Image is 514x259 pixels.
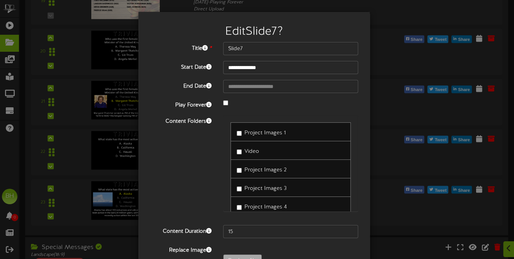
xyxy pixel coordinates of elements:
[237,186,242,191] input: Project Images 3
[237,205,242,210] input: Project Images 4
[237,149,242,154] input: Video
[144,225,217,235] label: Content Duration
[244,130,286,136] span: Project Images 1
[244,204,287,210] span: Project Images 4
[144,42,217,52] label: Title
[144,244,217,254] label: Replace Image
[237,168,242,173] input: Project Images 2
[244,186,287,191] span: Project Images 3
[223,42,358,55] input: Title
[144,61,217,71] label: Start Date
[244,149,259,154] span: Video
[237,131,242,136] input: Project Images 1
[244,167,287,173] span: Project Images 2
[144,99,217,109] label: Play Forever
[150,25,358,38] h2: Edit Slide7 ?
[223,225,358,238] input: 15
[144,80,217,90] label: End Date
[144,115,217,125] label: Content Folders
